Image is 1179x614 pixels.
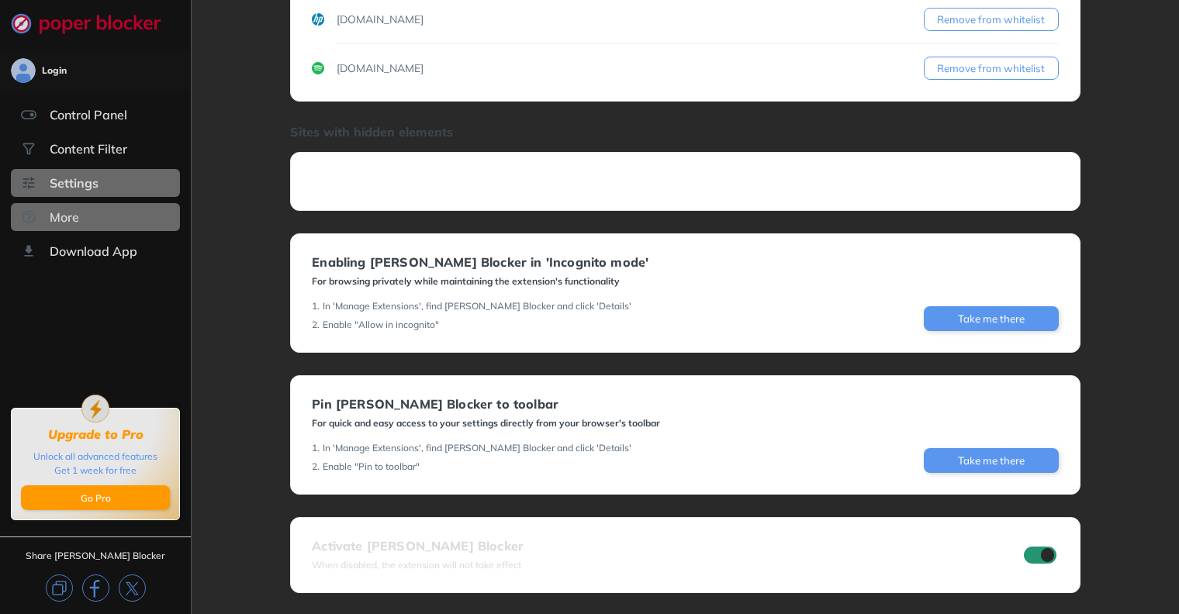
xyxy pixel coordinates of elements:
img: favicons [312,62,324,74]
div: Control Panel [50,107,127,122]
div: Enabling [PERSON_NAME] Blocker in 'Incognito mode' [312,255,648,269]
div: Sites with hidden elements [290,124,1080,140]
button: Remove from whitelist [924,57,1059,80]
img: features.svg [21,107,36,122]
div: 1 . [312,442,320,454]
div: Login [42,64,67,77]
div: Get 1 week for free [54,464,137,478]
button: Remove from whitelist [924,8,1059,31]
div: In 'Manage Extensions', find [PERSON_NAME] Blocker and click 'Details' [323,300,631,312]
div: [DOMAIN_NAME] [337,60,424,76]
div: Upgrade to Pro [48,427,143,442]
div: 2 . [312,319,320,331]
button: Go Pro [21,485,170,510]
div: In 'Manage Extensions', find [PERSON_NAME] Blocker and click 'Details' [323,442,631,454]
div: Activate [PERSON_NAME] Blocker [312,539,524,553]
div: 2 . [312,461,320,473]
div: Share [PERSON_NAME] Blocker [26,550,165,562]
div: Currently, you do not have any blocked elements [312,174,1058,189]
img: social.svg [21,141,36,157]
img: about.svg [21,209,36,225]
div: Enable "Pin to toolbar" [323,461,420,473]
img: settings-selected.svg [21,175,36,191]
img: avatar.svg [11,58,36,83]
div: For quick and easy access to your settings directly from your browser's toolbar [312,417,660,429]
div: 1 . [312,300,320,312]
img: favicons [312,13,324,26]
button: Take me there [924,306,1059,331]
div: More [50,209,79,225]
img: upgrade-to-pro.svg [81,395,109,423]
button: Take me there [924,448,1059,473]
div: Pin [PERSON_NAME] Blocker to toolbar [312,397,660,411]
div: Settings [50,175,99,191]
img: logo-webpage.svg [11,12,178,34]
div: When disabled, the extension will not take effect [312,559,524,571]
div: Download App [50,243,137,259]
div: For browsing privately while maintaining the extension's functionality [312,275,648,288]
img: facebook.svg [82,574,109,602]
div: Content Filter [50,141,127,157]
div: Enable "Allow in incognito" [323,319,439,331]
div: Unlock all advanced features [33,450,157,464]
div: [DOMAIN_NAME] [337,12,424,27]
img: x.svg [119,574,146,602]
img: download-app.svg [21,243,36,259]
img: copy.svg [46,574,73,602]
